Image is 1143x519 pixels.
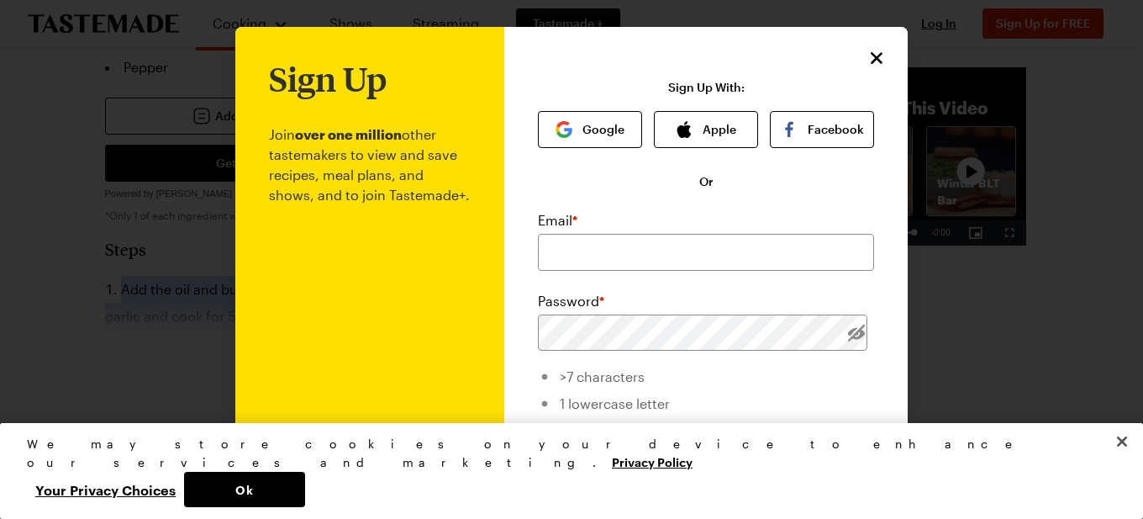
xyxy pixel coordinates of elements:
[654,111,758,148] button: Apple
[668,81,745,94] p: Sign Up With:
[538,111,642,148] button: Google
[184,472,305,507] button: Ok
[538,291,604,311] label: Password
[269,61,387,98] h1: Sign Up
[538,210,577,230] label: Email
[27,435,1102,472] div: We may store cookies on your device to enhance our services and marketing.
[560,395,670,411] span: 1 lowercase letter
[27,435,1102,507] div: Privacy
[866,47,888,69] button: Close
[560,368,645,384] span: >7 characters
[612,453,693,469] a: More information about your privacy, opens in a new tab
[699,173,714,190] span: Or
[1103,423,1140,460] button: Close
[27,472,184,507] button: Your Privacy Choices
[770,111,874,148] button: Facebook
[295,126,402,142] b: over one million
